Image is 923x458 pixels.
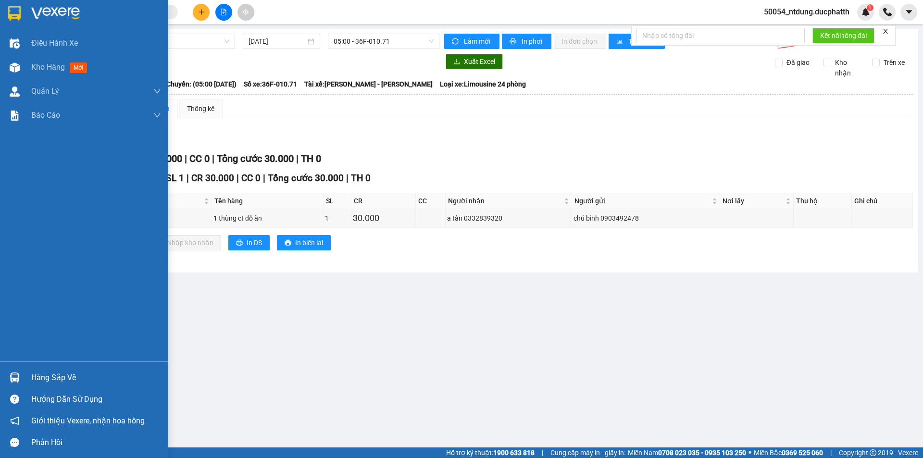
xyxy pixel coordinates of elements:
[277,235,331,250] button: printerIn biên lai
[510,38,518,46] span: printer
[794,193,852,209] th: Thu hộ
[351,173,371,184] span: TH 0
[191,173,234,184] span: CR 30.000
[10,372,20,383] img: warehouse-icon
[295,237,323,248] span: In biên lai
[237,4,254,21] button: aim
[31,435,161,450] div: Phản hồi
[325,213,349,223] div: 1
[867,4,873,11] sup: 1
[444,34,499,49] button: syncLàm mới
[193,4,210,21] button: plus
[880,57,909,68] span: Trên xe
[244,79,297,89] span: Số xe: 36F-010.71
[522,36,544,47] span: In phơi
[247,237,262,248] span: In DS
[861,8,870,16] img: icon-new-feature
[446,54,503,69] button: downloadXuất Excel
[628,447,746,458] span: Miền Nam
[900,4,917,21] button: caret-down
[236,239,243,247] span: printer
[754,447,823,458] span: Miền Bắc
[166,173,184,184] span: SL 1
[574,196,710,206] span: Người gửi
[440,79,526,89] span: Loại xe: Limousine 24 phòng
[502,34,551,49] button: printerIn phơi
[31,109,60,121] span: Báo cáo
[448,196,562,206] span: Người nhận
[416,193,446,209] th: CC
[10,438,19,447] span: message
[831,57,865,78] span: Kho nhận
[10,111,20,121] img: solution-icon
[658,449,746,457] strong: 0708 023 035 - 0935 103 250
[213,213,322,223] div: 1 thùng ct đồ ăn
[550,447,625,458] span: Cung cấp máy in - giấy in:
[187,173,189,184] span: |
[189,153,210,164] span: CC 0
[187,103,214,114] div: Thống kê
[868,4,872,11] span: 1
[31,62,65,72] span: Kho hàng
[452,38,460,46] span: sync
[353,211,414,225] div: 30.000
[748,451,751,455] span: ⚪️
[304,79,433,89] span: Tài xế: [PERSON_NAME] - [PERSON_NAME]
[249,36,306,47] input: 13/10/2025
[464,36,492,47] span: Làm mới
[453,58,460,66] span: download
[296,153,299,164] span: |
[609,34,665,49] button: bar-chartThống kê
[212,193,324,209] th: Tên hàng
[554,34,606,49] button: In đơn chọn
[446,447,535,458] span: Hỗ trợ kỹ thuật:
[882,28,889,35] span: close
[636,28,805,43] input: Nhập số tổng đài
[8,6,21,21] img: logo-vxr
[285,239,291,247] span: printer
[464,56,495,67] span: Xuất Excel
[212,153,214,164] span: |
[783,57,813,68] span: Đã giao
[723,196,784,206] span: Nơi lấy
[153,87,161,95] span: down
[870,449,876,456] span: copyright
[10,395,19,404] span: question-circle
[616,38,624,46] span: bar-chart
[830,447,832,458] span: |
[334,34,434,49] span: 05:00 - 36F-010.71
[215,4,232,21] button: file-add
[220,9,227,15] span: file-add
[574,213,718,223] div: chú bình 0903492478
[185,153,187,164] span: |
[70,62,87,73] span: mới
[346,173,349,184] span: |
[756,6,857,18] span: 50054_ntdung.ducphatth
[905,8,913,16] span: caret-down
[852,193,913,209] th: Ghi chú
[263,173,265,184] span: |
[31,415,145,427] span: Giới thiệu Vexere, nhận hoa hồng
[10,87,20,97] img: warehouse-icon
[242,9,249,15] span: aim
[812,28,874,43] button: Kết nối tổng đài
[351,193,416,209] th: CR
[542,447,543,458] span: |
[198,9,205,15] span: plus
[31,37,78,49] span: Điều hành xe
[149,235,221,250] button: downloadNhập kho nhận
[301,153,321,164] span: TH 0
[153,111,161,119] span: down
[268,173,344,184] span: Tổng cước 30.000
[493,449,535,457] strong: 1900 633 818
[782,449,823,457] strong: 0369 525 060
[228,235,270,250] button: printerIn DS
[166,79,237,89] span: Chuyến: (05:00 [DATE])
[447,213,570,223] div: a tấn 0332839320
[10,38,20,49] img: warehouse-icon
[217,153,294,164] span: Tổng cước 30.000
[820,30,867,41] span: Kết nối tổng đài
[883,8,892,16] img: phone-icon
[31,392,161,407] div: Hướng dẫn sử dụng
[324,193,351,209] th: SL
